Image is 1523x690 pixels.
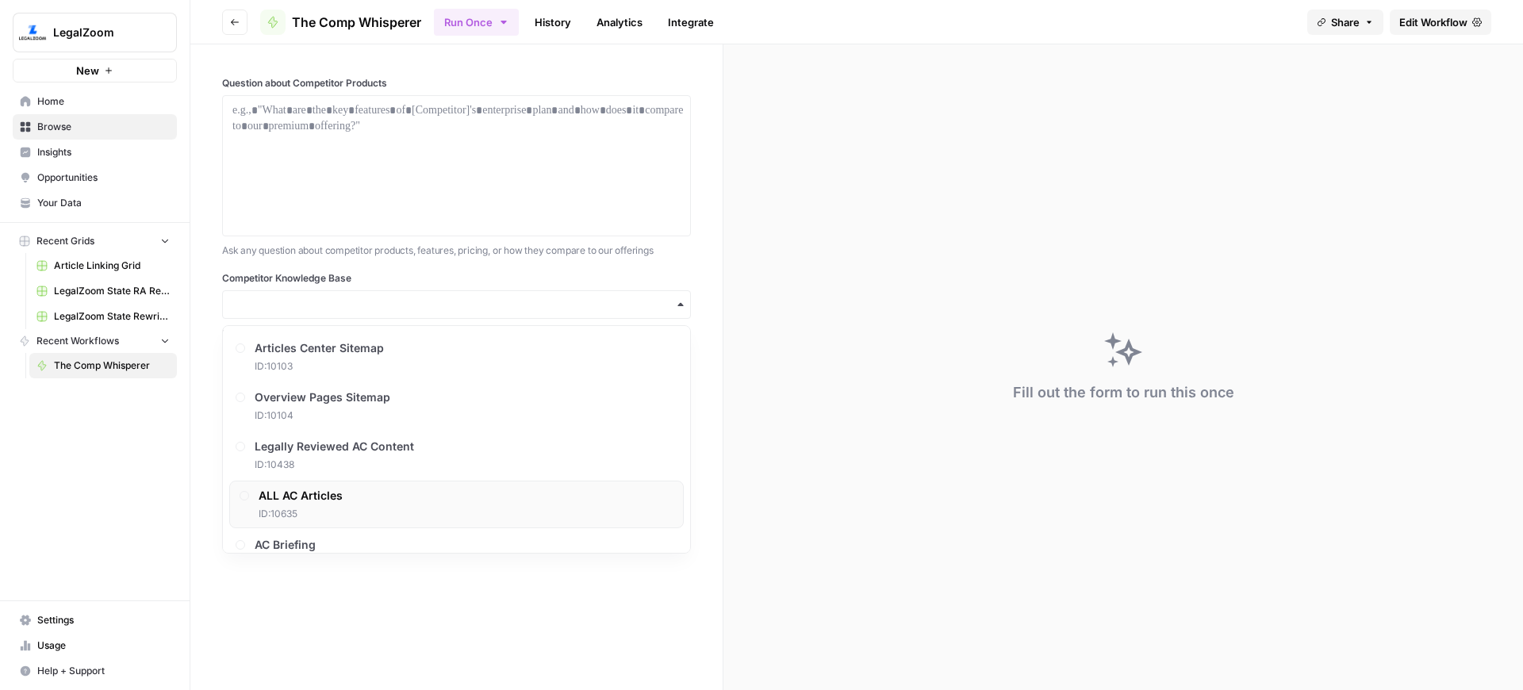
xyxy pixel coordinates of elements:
span: Opportunities [37,171,170,185]
span: The Comp Whisperer [292,13,421,32]
span: Home [37,94,170,109]
span: ALL AC Articles [259,488,343,504]
a: The Comp Whisperer [260,10,421,35]
a: Usage [13,633,177,658]
span: New [76,63,99,79]
a: LegalZoom State RA Rewrites [29,278,177,304]
div: Fill out the form to run this once [1013,381,1234,404]
span: Recent Grids [36,234,94,248]
span: Help + Support [37,664,170,678]
span: AC Briefing [255,537,316,553]
span: Your Data [37,196,170,210]
span: Overview Pages Sitemap [255,389,390,405]
button: New [13,59,177,82]
button: Share [1307,10,1383,35]
a: The Comp Whisperer [29,353,177,378]
span: Browse [37,120,170,134]
span: Article Linking Grid [54,259,170,273]
a: Insights [13,140,177,165]
a: Settings [13,608,177,633]
span: ID: 10103 [255,359,384,374]
img: LegalZoom Logo [18,18,47,47]
p: Select the knowledge base containing competitor product pages and documentation [222,325,691,341]
span: Legally Reviewed AC Content [255,439,414,454]
a: Article Linking Grid [29,253,177,278]
a: Your Data [13,190,177,216]
a: Edit Workflow [1390,10,1491,35]
a: Browse [13,114,177,140]
span: The Comp Whisperer [54,358,170,373]
span: Settings [37,613,170,627]
span: Share [1331,14,1360,30]
span: Edit Workflow [1399,14,1467,30]
button: Run Once [434,9,519,36]
a: LegalZoom State Rewrites INC [29,304,177,329]
span: ID: 10104 [255,408,390,423]
span: ID: 10438 [255,458,414,472]
span: Articles Center Sitemap [255,340,384,356]
span: LegalZoom [53,25,149,40]
a: History [525,10,581,35]
a: Opportunities [13,165,177,190]
button: Workspace: LegalZoom [13,13,177,52]
span: Recent Workflows [36,334,119,348]
a: Integrate [658,10,723,35]
button: Help + Support [13,658,177,684]
button: Recent Grids [13,229,177,253]
label: Competitor Knowledge Base [222,271,691,286]
span: ID: 10635 [259,507,343,521]
span: LegalZoom State RA Rewrites [54,284,170,298]
a: Analytics [587,10,652,35]
span: LegalZoom State Rewrites INC [54,309,170,324]
button: Recent Workflows [13,329,177,353]
a: Home [13,89,177,114]
p: Ask any question about competitor products, features, pricing, or how they compare to our offerings [222,243,691,259]
span: Usage [37,638,170,653]
span: Insights [37,145,170,159]
label: Question about Competitor Products [222,76,691,90]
